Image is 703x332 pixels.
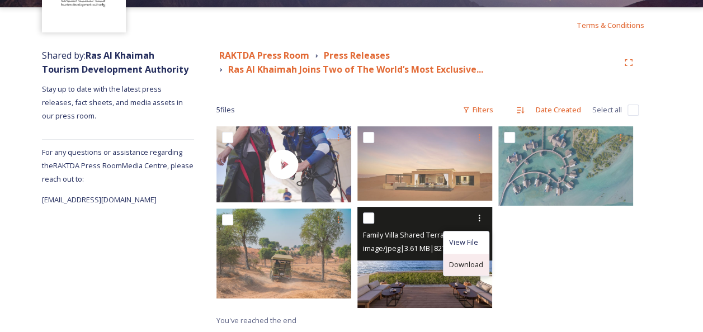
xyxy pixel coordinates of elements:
[592,105,622,115] span: Select all
[498,126,633,206] img: Anantara Mina Al Arab Ras Al Khaimah Resort Guest Room Over Water Pool Villa Aerial.tif
[228,63,483,75] strong: Ras Al Khaimah Joins Two of The World’s Most Exclusive...
[219,49,309,61] strong: RAKTDA Press Room
[216,208,351,298] img: Ritz Carlton Ras Al Khaimah Al Wadi -BD Desert Shoot (3).jpg
[324,49,390,61] strong: Press Releases
[42,49,188,75] span: Shared by:
[449,237,478,248] span: View File
[577,18,661,32] a: Terms & Conditions
[363,230,464,240] span: Family Villa Shared Terrace.jpg
[363,243,469,253] span: image/jpeg | 3.61 MB | 8272 x 6200
[449,259,483,270] span: Download
[577,20,644,30] span: Terms & Conditions
[216,105,235,115] span: 5 file s
[457,99,499,121] div: Filters
[42,84,185,121] span: Stay up to date with the latest press releases, fact sheets, and media assets in our press room.
[357,126,494,201] img: The Ritz-Carlton Ras Al Khaimah, Al Wadi Desert Signature Villa Exterior.jpg
[216,315,296,325] span: You've reached the end
[42,49,188,75] strong: Ras Al Khaimah Tourism Development Authority
[42,195,157,205] span: [EMAIL_ADDRESS][DOMAIN_NAME]
[530,99,587,121] div: Date Created
[216,126,351,202] img: thumbnail
[42,147,194,184] span: For any questions or assistance regarding the RAKTDA Press Room Media Centre, please reach out to:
